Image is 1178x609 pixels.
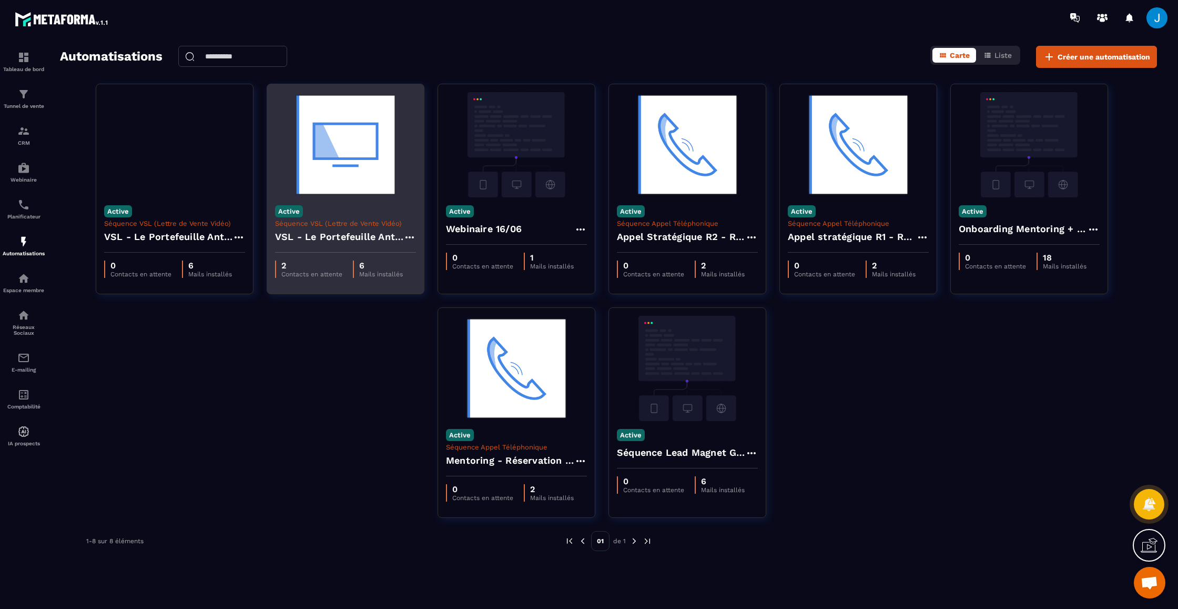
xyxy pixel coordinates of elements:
[104,205,132,217] p: Active
[17,198,30,211] img: scheduler
[446,443,587,451] p: Séquence Appel Téléphonique
[188,271,232,278] p: Mails installés
[446,453,574,468] h4: Mentoring - Réservation Session Individuelle
[530,484,574,494] p: 2
[3,324,45,336] p: Réseaux Sociaux
[452,494,513,502] p: Contacts en attente
[788,92,929,197] img: automation-background
[3,154,45,191] a: automationsautomationsWebinaire
[3,43,45,80] a: formationformationTableau de bord
[591,531,610,551] p: 01
[452,253,513,263] p: 0
[617,229,745,244] h4: Appel Stratégique R2 - Réservation
[994,51,1012,59] span: Liste
[623,476,684,486] p: 0
[3,287,45,293] p: Espace membre
[565,536,574,546] img: prev
[452,484,513,494] p: 0
[794,261,855,271] p: 0
[578,536,587,546] img: prev
[275,205,303,217] p: Active
[17,272,30,285] img: automations
[932,48,976,63] button: Carte
[17,425,30,438] img: automations
[530,263,574,270] p: Mails installés
[701,476,745,486] p: 6
[104,92,245,197] img: automation-background
[617,429,645,441] p: Active
[446,92,587,197] img: automation-background
[104,229,232,244] h4: VSL - Le Portefeuille Anti-Fragile - Copy
[281,261,342,271] p: 2
[788,205,816,217] p: Active
[530,494,574,502] p: Mails installés
[446,429,474,441] p: Active
[788,229,916,244] h4: Appel stratégique R1 - Réservation
[3,367,45,373] p: E-mailing
[3,214,45,219] p: Planificateur
[17,309,30,322] img: social-network
[188,261,232,271] p: 6
[1058,52,1150,62] span: Créer une automatisation
[3,344,45,381] a: emailemailE-mailing
[3,191,45,227] a: schedulerschedulerPlanificateur
[788,219,929,227] p: Séquence Appel Téléphonique
[446,316,587,421] img: automation-background
[3,117,45,154] a: formationformationCRM
[623,261,684,271] p: 0
[86,537,144,545] p: 1-8 sur 8 éléments
[959,92,1100,197] img: automation-background
[794,271,855,278] p: Contacts en attente
[701,271,745,278] p: Mails installés
[872,271,916,278] p: Mails installés
[872,261,916,271] p: 2
[110,261,171,271] p: 0
[617,219,758,227] p: Séquence Appel Téléphonique
[1043,253,1086,263] p: 18
[17,388,30,401] img: accountant
[950,51,970,59] span: Carte
[3,66,45,72] p: Tableau de bord
[3,441,45,446] p: IA prospects
[60,46,163,68] h2: Automatisations
[3,264,45,301] a: automationsautomationsEspace membre
[17,51,30,64] img: formation
[530,253,574,263] p: 1
[3,177,45,183] p: Webinaire
[17,125,30,137] img: formation
[623,271,684,278] p: Contacts en attente
[965,263,1026,270] p: Contacts en attente
[613,537,626,545] p: de 1
[701,261,745,271] p: 2
[275,229,403,244] h4: VSL - Le Portefeuille Anti-Fragile
[1036,46,1157,68] button: Créer une automatisation
[275,219,416,227] p: Séquence VSL (Lettre de Vente Vidéo)
[452,263,513,270] p: Contacts en attente
[15,9,109,28] img: logo
[3,227,45,264] a: automationsautomationsAutomatisations
[701,486,745,494] p: Mails installés
[3,301,45,344] a: social-networksocial-networkRéseaux Sociaux
[17,352,30,364] img: email
[617,445,745,460] h4: Séquence Lead Magnet GUIDE " 5 questions à se poser"
[17,88,30,101] img: formation
[110,271,171,278] p: Contacts en attente
[3,80,45,117] a: formationformationTunnel de vente
[959,222,1087,236] h4: Onboarding Mentoring + Suivi Apprenant
[959,205,987,217] p: Active
[3,140,45,146] p: CRM
[359,271,403,278] p: Mails installés
[1134,567,1165,598] a: Ouvrir le chat
[446,222,522,236] h4: Webinaire 16/06
[3,381,45,417] a: accountantaccountantComptabilité
[446,205,474,217] p: Active
[629,536,639,546] img: next
[1043,263,1086,270] p: Mails installés
[977,48,1018,63] button: Liste
[104,219,245,227] p: Séquence VSL (Lettre de Vente Vidéo)
[643,536,652,546] img: next
[275,92,416,197] img: automation-background
[623,486,684,494] p: Contacts en attente
[359,261,403,271] p: 6
[3,251,45,256] p: Automatisations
